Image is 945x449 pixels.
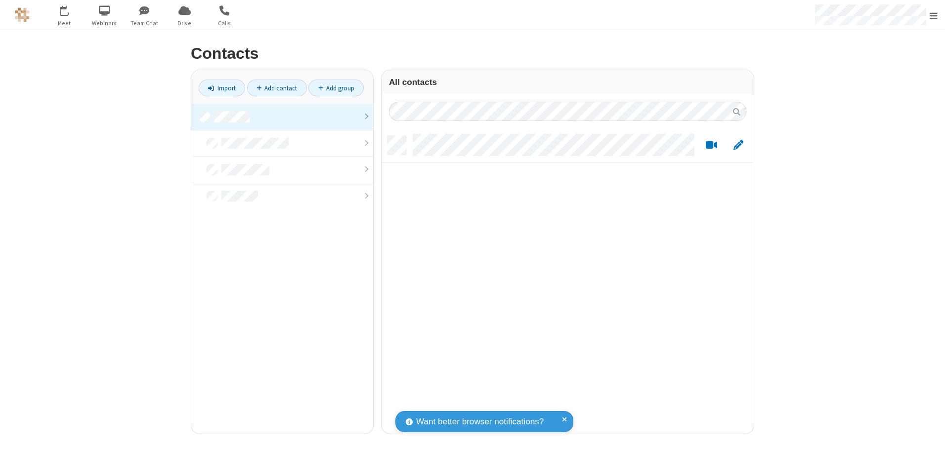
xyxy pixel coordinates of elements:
span: Webinars [86,19,123,28]
div: 9 [67,5,73,13]
a: Import [199,80,245,96]
span: Calls [206,19,243,28]
span: Want better browser notifications? [416,415,544,428]
h3: All contacts [389,78,746,87]
button: Edit [729,139,748,152]
a: Add group [308,80,364,96]
h2: Contacts [191,45,754,62]
a: Add contact [247,80,307,96]
div: grid [382,128,754,434]
span: Meet [46,19,83,28]
span: Drive [166,19,203,28]
img: QA Selenium DO NOT DELETE OR CHANGE [15,7,30,22]
button: Start a video meeting [702,139,721,152]
span: Team Chat [126,19,163,28]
